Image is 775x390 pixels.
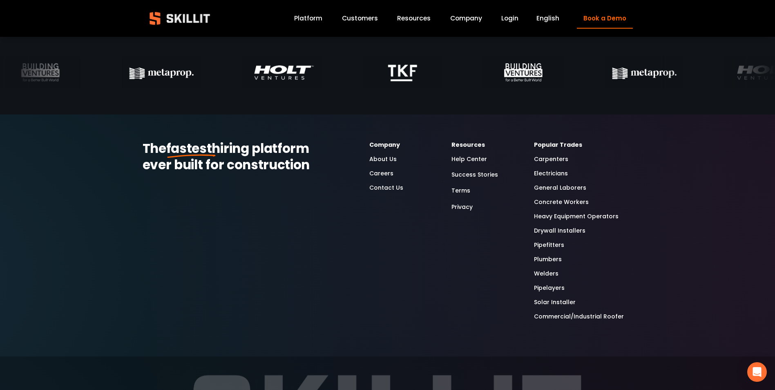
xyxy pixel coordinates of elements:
[397,13,431,23] span: Resources
[534,226,585,235] a: Drywall Installers
[534,141,582,149] strong: Popular Trades
[534,197,589,207] a: Concrete Workers
[534,169,568,178] a: Electricians
[534,298,576,307] a: Solar Installer
[143,6,217,31] img: Skillit
[369,155,397,164] a: About Us
[534,183,586,193] a: General Laborers
[534,312,624,321] a: Commercial/Industrial Roofer
[534,240,564,250] a: Pipefitters
[534,155,568,164] a: Carpenters
[501,13,518,24] a: Login
[369,169,393,178] a: Careers
[747,362,767,382] div: Open Intercom Messenger
[451,202,473,213] a: Privacy
[342,13,378,24] a: Customers
[143,139,312,174] strong: hiring platform ever built for construction
[369,141,400,149] strong: Company
[451,185,470,196] a: Terms
[534,269,558,278] a: Welders
[536,13,559,24] div: language picker
[536,13,559,23] span: English
[534,212,619,221] a: Heavy Equipment Operators
[143,139,166,157] strong: The
[369,183,403,193] a: Contact Us
[294,13,322,24] a: Platform
[166,139,212,157] strong: fastest
[451,169,498,180] a: Success Stories
[451,155,487,164] a: Help Center
[451,141,485,149] strong: Resources
[397,13,431,24] a: folder dropdown
[450,13,482,24] a: Company
[534,255,562,264] a: Plumbers
[534,283,565,293] a: Pipelayers
[577,9,632,29] a: Book a Demo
